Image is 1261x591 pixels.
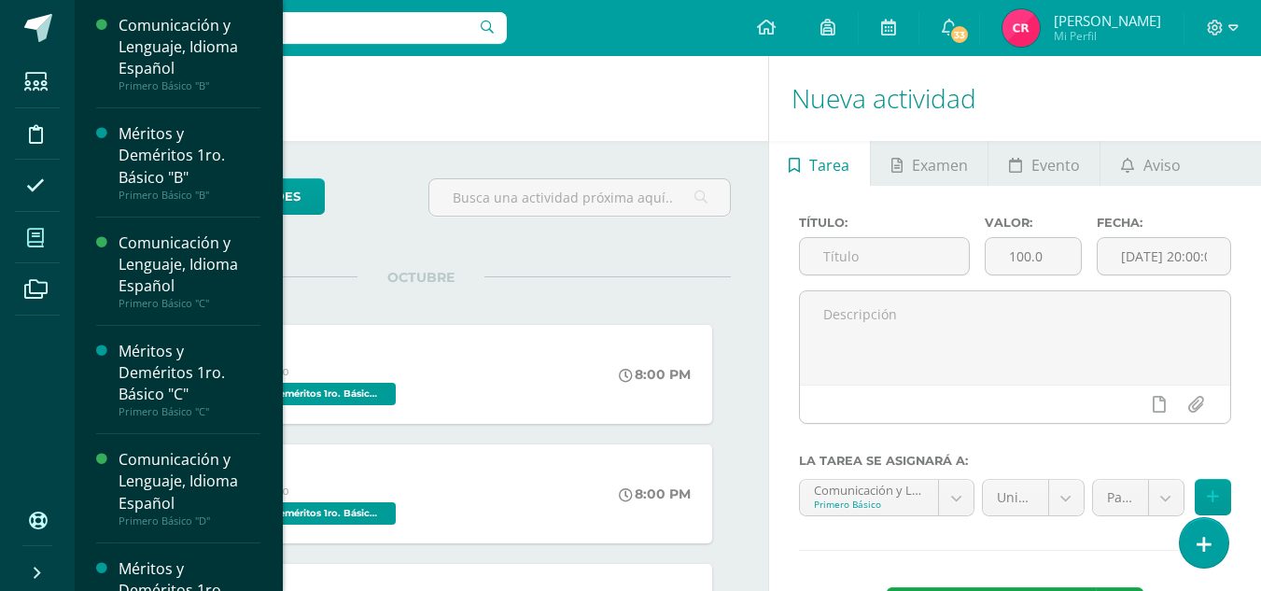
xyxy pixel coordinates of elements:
a: Méritos y Deméritos 1ro. Básico "B"Primero Básico "B" [119,123,260,201]
span: Méritos y Deméritos 1ro. Básico "B" 'B' [209,383,396,405]
span: Aviso [1143,143,1181,188]
span: Evento [1031,143,1080,188]
label: Fecha: [1097,216,1231,230]
span: Tarea [809,143,849,188]
input: Puntos máximos [986,238,1081,274]
span: Mi Perfil [1054,28,1161,44]
a: Evento [988,141,1100,186]
span: Parcial (10.0%) [1107,480,1134,515]
div: Méritos y Deméritos 1ro. Básico "C" [119,341,260,405]
a: Examen [871,141,988,186]
a: Méritos y Deméritos 1ro. Básico "C"Primero Básico "C" [119,341,260,418]
a: Comunicación y Lenguaje, Idioma EspañolPrimero Básico "D" [119,449,260,527]
div: Primero Básico "B" [119,79,260,92]
h1: Nueva actividad [792,56,1239,141]
input: Busca un usuario... [87,12,507,44]
span: OCTUBRE [357,269,484,286]
span: 33 [949,24,970,45]
h1: Actividades [97,56,746,141]
input: Busca una actividad próxima aquí... [429,179,729,216]
input: Título [800,238,970,274]
div: Primero Básico [814,498,924,511]
a: Unidad 4 [983,480,1084,515]
img: e3ffac15afa6ee5300c516ab87d4e208.png [1002,9,1040,47]
span: Méritos y Deméritos 1ro. Básico "C" 'C' [209,502,396,525]
label: La tarea se asignará a: [799,454,1231,468]
div: Conducta [209,463,400,483]
div: 8:00 PM [619,366,691,383]
div: Comunicación y Lenguaje, Idioma Español [119,449,260,514]
a: Parcial (10.0%) [1093,480,1184,515]
input: Fecha de entrega [1098,238,1230,274]
div: Conducta [209,344,400,363]
div: Comunicación y Lenguaje, Idioma Español 'B' [814,480,924,498]
div: 8:00 PM [619,485,691,502]
a: Tarea [769,141,870,186]
a: Aviso [1100,141,1200,186]
span: [PERSON_NAME] [1054,11,1161,30]
div: Primero Básico "C" [119,297,260,310]
label: Valor: [985,216,1082,230]
label: Título: [799,216,971,230]
span: Examen [912,143,968,188]
div: Comunicación y Lenguaje, Idioma Español [119,15,260,79]
div: Primero Básico "C" [119,405,260,418]
div: Primero Básico "B" [119,189,260,202]
div: Méritos y Deméritos 1ro. Básico "B" [119,123,260,188]
a: Comunicación y Lenguaje, Idioma Español 'B'Primero Básico [800,480,974,515]
div: Comunicación y Lenguaje, Idioma Español [119,232,260,297]
span: Unidad 4 [997,480,1034,515]
a: Comunicación y Lenguaje, Idioma EspañolPrimero Básico "C" [119,232,260,310]
a: Comunicación y Lenguaje, Idioma EspañolPrimero Básico "B" [119,15,260,92]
